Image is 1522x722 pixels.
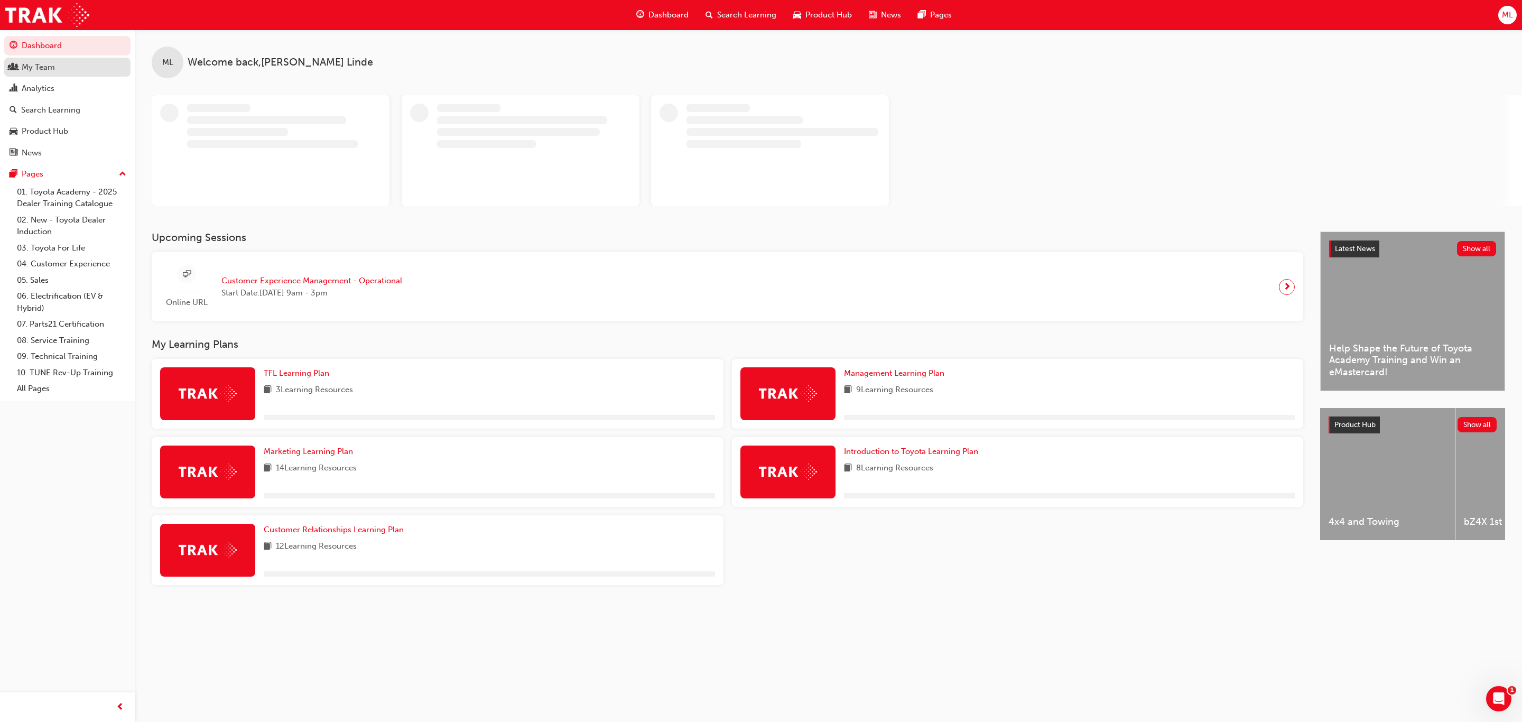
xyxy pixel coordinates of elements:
div: Analytics [22,82,54,95]
span: pages-icon [918,8,926,22]
a: Customer Relationships Learning Plan [264,524,408,536]
img: Trak [759,385,817,402]
button: Show all [1458,417,1497,432]
iframe: Intercom live chat [1486,686,1511,711]
span: Customer Relationships Learning Plan [264,525,404,534]
span: Online URL [160,297,213,309]
span: 3 Learning Resources [276,384,353,397]
a: Search Learning [4,100,131,120]
span: car-icon [793,8,801,22]
span: guage-icon [10,41,17,51]
span: TFL Learning Plan [264,368,329,378]
span: Product Hub [1334,420,1376,429]
button: ML [1498,6,1517,24]
a: 07. Parts21 Certification [13,316,131,332]
a: Introduction to Toyota Learning Plan [844,446,982,458]
a: 01. Toyota Academy - 2025 Dealer Training Catalogue [13,184,131,212]
span: Dashboard [648,9,689,21]
span: next-icon [1283,280,1291,294]
span: News [881,9,901,21]
span: 9 Learning Resources [856,384,933,397]
div: Pages [22,168,43,180]
span: people-icon [10,63,17,72]
div: Search Learning [21,104,80,116]
span: search-icon [706,8,713,22]
span: news-icon [869,8,877,22]
span: Latest News [1335,244,1375,253]
a: search-iconSearch Learning [697,4,785,26]
span: Customer Experience Management - Operational [221,275,402,287]
span: Marketing Learning Plan [264,447,353,456]
a: guage-iconDashboard [628,4,697,26]
a: 4x4 and Towing [1320,408,1455,540]
a: 06. Electrification (EV & Hybrid) [13,288,131,316]
button: Pages [4,164,131,184]
span: news-icon [10,149,17,158]
span: book-icon [264,462,272,475]
a: 03. Toyota For Life [13,240,131,256]
span: up-icon [119,168,126,181]
span: book-icon [844,462,852,475]
span: book-icon [264,384,272,397]
button: Show all [1457,241,1497,256]
span: 1 [1508,686,1516,695]
span: Start Date: [DATE] 9am - 3pm [221,287,402,299]
a: 04. Customer Experience [13,256,131,272]
div: News [22,147,42,159]
a: 02. New - Toyota Dealer Induction [13,212,131,240]
span: 8 Learning Resources [856,462,933,475]
span: Product Hub [805,9,852,21]
span: ML [1502,9,1513,21]
a: car-iconProduct Hub [785,4,860,26]
img: Trak [5,3,89,27]
a: news-iconNews [860,4,910,26]
span: Pages [930,9,952,21]
a: 09. Technical Training [13,348,131,365]
a: Management Learning Plan [844,367,949,379]
span: guage-icon [636,8,644,22]
a: Product Hub [4,122,131,141]
img: Trak [759,464,817,480]
a: All Pages [13,381,131,397]
span: Management Learning Plan [844,368,944,378]
h3: My Learning Plans [152,338,1303,350]
a: Product HubShow all [1329,416,1497,433]
a: News [4,143,131,163]
a: Dashboard [4,36,131,55]
h3: Upcoming Sessions [152,232,1303,244]
span: book-icon [844,384,852,397]
span: Welcome back , [PERSON_NAME] Linde [188,57,373,69]
span: Search Learning [717,9,776,21]
a: Analytics [4,79,131,98]
div: Product Hub [22,125,68,137]
div: My Team [22,61,55,73]
span: ML [162,57,173,69]
span: Introduction to Toyota Learning Plan [844,447,978,456]
a: Online URLCustomer Experience Management - OperationalStart Date:[DATE] 9am - 3pm [160,261,1295,313]
span: 4x4 and Towing [1329,516,1446,528]
a: My Team [4,58,131,77]
a: Marketing Learning Plan [264,446,357,458]
span: 14 Learning Resources [276,462,357,475]
span: sessionType_ONLINE_URL-icon [183,268,191,281]
img: Trak [179,542,237,558]
a: 05. Sales [13,272,131,289]
a: Latest NewsShow allHelp Shape the Future of Toyota Academy Training and Win an eMastercard! [1320,232,1505,391]
a: pages-iconPages [910,4,960,26]
a: 10. TUNE Rev-Up Training [13,365,131,381]
span: Help Shape the Future of Toyota Academy Training and Win an eMastercard! [1329,343,1496,378]
a: 08. Service Training [13,332,131,349]
a: Latest NewsShow all [1329,240,1496,257]
img: Trak [179,385,237,402]
button: DashboardMy TeamAnalyticsSearch LearningProduct HubNews [4,34,131,164]
a: TFL Learning Plan [264,367,333,379]
span: pages-icon [10,170,17,179]
span: search-icon [10,106,17,115]
span: book-icon [264,540,272,553]
span: chart-icon [10,84,17,94]
span: car-icon [10,127,17,136]
span: 12 Learning Resources [276,540,357,553]
img: Trak [179,464,237,480]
